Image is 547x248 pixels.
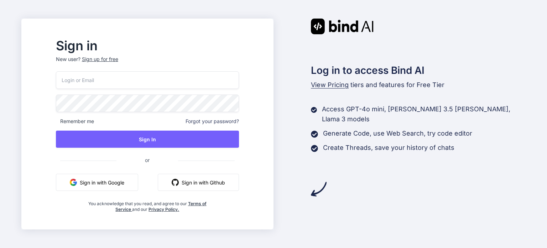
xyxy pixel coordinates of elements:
span: View Pricing [311,81,349,88]
p: Access GPT-4o mini, [PERSON_NAME] 3.5 [PERSON_NAME], Llama 3 models [322,104,526,124]
a: Terms of Service [115,201,207,212]
button: Sign In [56,131,239,148]
div: Sign up for free [82,56,118,63]
img: google [70,179,77,186]
img: arrow [311,181,327,197]
button: Sign in with Github [158,174,239,191]
p: Create Threads, save your history of chats [323,143,454,153]
div: You acknowledge that you read, and agree to our and our [86,197,208,212]
img: Bind AI logo [311,19,374,34]
h2: Log in to access Bind AI [311,63,526,78]
h2: Sign in [56,40,239,51]
p: New user? [56,56,239,71]
p: tiers and features for Free Tier [311,80,526,90]
p: Generate Code, use Web Search, try code editor [323,128,472,138]
a: Privacy Policy. [149,207,179,212]
span: or [116,151,178,169]
input: Login or Email [56,71,239,89]
span: Forgot your password? [186,118,239,125]
span: Remember me [56,118,94,125]
button: Sign in with Google [56,174,138,191]
img: github [172,179,179,186]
